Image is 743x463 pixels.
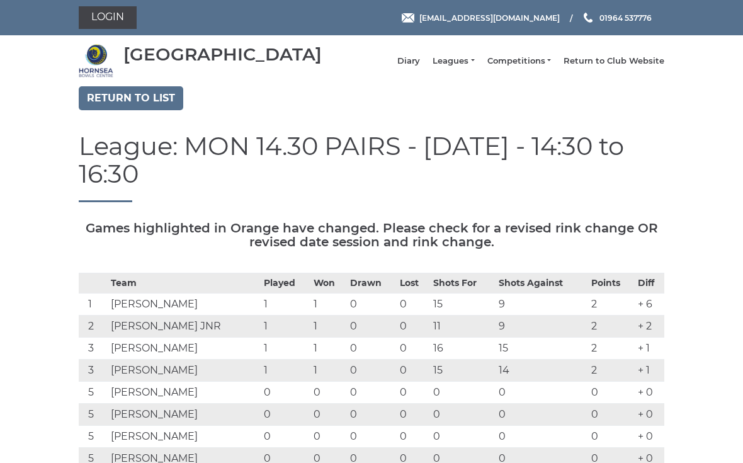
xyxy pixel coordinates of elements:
td: 15 [496,338,588,360]
td: [PERSON_NAME] [108,294,261,316]
td: 1 [310,294,347,316]
td: 1 [261,316,310,338]
td: 0 [347,404,397,426]
th: Shots For [430,273,496,294]
td: 0 [588,426,635,448]
td: 0 [397,360,430,382]
td: 3 [79,338,108,360]
td: 15 [430,360,496,382]
td: 5 [79,404,108,426]
td: 0 [261,426,310,448]
td: 0 [397,294,430,316]
td: + 0 [635,404,664,426]
th: Diff [635,273,664,294]
td: 0 [496,382,588,404]
td: 1 [79,294,108,316]
td: 1 [261,360,310,382]
img: Phone us [584,13,593,23]
th: Points [588,273,635,294]
td: [PERSON_NAME] [108,426,261,448]
td: 0 [496,426,588,448]
td: [PERSON_NAME] JNR [108,316,261,338]
td: 14 [496,360,588,382]
td: 2 [588,360,635,382]
td: 0 [347,316,397,338]
td: 2 [588,294,635,316]
td: 0 [430,382,496,404]
td: 0 [310,426,347,448]
td: 0 [397,404,430,426]
td: 15 [430,294,496,316]
td: 1 [261,338,310,360]
td: 3 [79,360,108,382]
td: 0 [397,382,430,404]
td: 11 [430,316,496,338]
th: Drawn [347,273,397,294]
th: Played [261,273,310,294]
a: Leagues [433,55,474,67]
td: 0 [397,426,430,448]
a: Return to list [79,86,183,110]
a: Phone us 01964 537776 [582,12,652,24]
th: Lost [397,273,430,294]
span: [EMAIL_ADDRESS][DOMAIN_NAME] [419,13,560,22]
th: Team [108,273,261,294]
td: 2 [79,316,108,338]
td: 0 [397,316,430,338]
h5: Games highlighted in Orange have changed. Please check for a revised rink change OR revised date ... [79,221,664,249]
td: 0 [430,404,496,426]
td: 0 [347,426,397,448]
td: 2 [588,316,635,338]
td: 16 [430,338,496,360]
span: 01964 537776 [599,13,652,22]
h1: League: MON 14.30 PAIRS - [DATE] - 14:30 to 16:30 [79,132,664,202]
td: + 0 [635,426,664,448]
td: 0 [397,338,430,360]
td: + 1 [635,338,664,360]
td: 0 [310,382,347,404]
th: Won [310,273,347,294]
a: Diary [397,55,420,67]
a: Competitions [487,55,551,67]
td: [PERSON_NAME] [108,404,261,426]
td: 9 [496,294,588,316]
td: 0 [496,404,588,426]
td: 1 [310,338,347,360]
td: + 1 [635,360,664,382]
td: 0 [347,294,397,316]
td: [PERSON_NAME] [108,360,261,382]
td: 0 [310,404,347,426]
td: 0 [588,404,635,426]
td: 0 [588,382,635,404]
img: Email [402,13,414,23]
td: 0 [347,382,397,404]
div: [GEOGRAPHIC_DATA] [123,45,322,64]
td: 0 [261,382,310,404]
td: 0 [347,360,397,382]
td: 0 [430,426,496,448]
td: 1 [310,316,347,338]
td: [PERSON_NAME] [108,382,261,404]
a: Login [79,6,137,29]
td: 5 [79,382,108,404]
td: + 6 [635,294,664,316]
a: Return to Club Website [564,55,664,67]
td: 0 [261,404,310,426]
td: + 0 [635,382,664,404]
td: + 2 [635,316,664,338]
td: 0 [347,338,397,360]
img: Hornsea Bowls Centre [79,43,113,78]
td: 1 [310,360,347,382]
td: 5 [79,426,108,448]
a: Email [EMAIL_ADDRESS][DOMAIN_NAME] [402,12,560,24]
th: Shots Against [496,273,588,294]
td: 1 [261,294,310,316]
td: 9 [496,316,588,338]
td: [PERSON_NAME] [108,338,261,360]
td: 2 [588,338,635,360]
